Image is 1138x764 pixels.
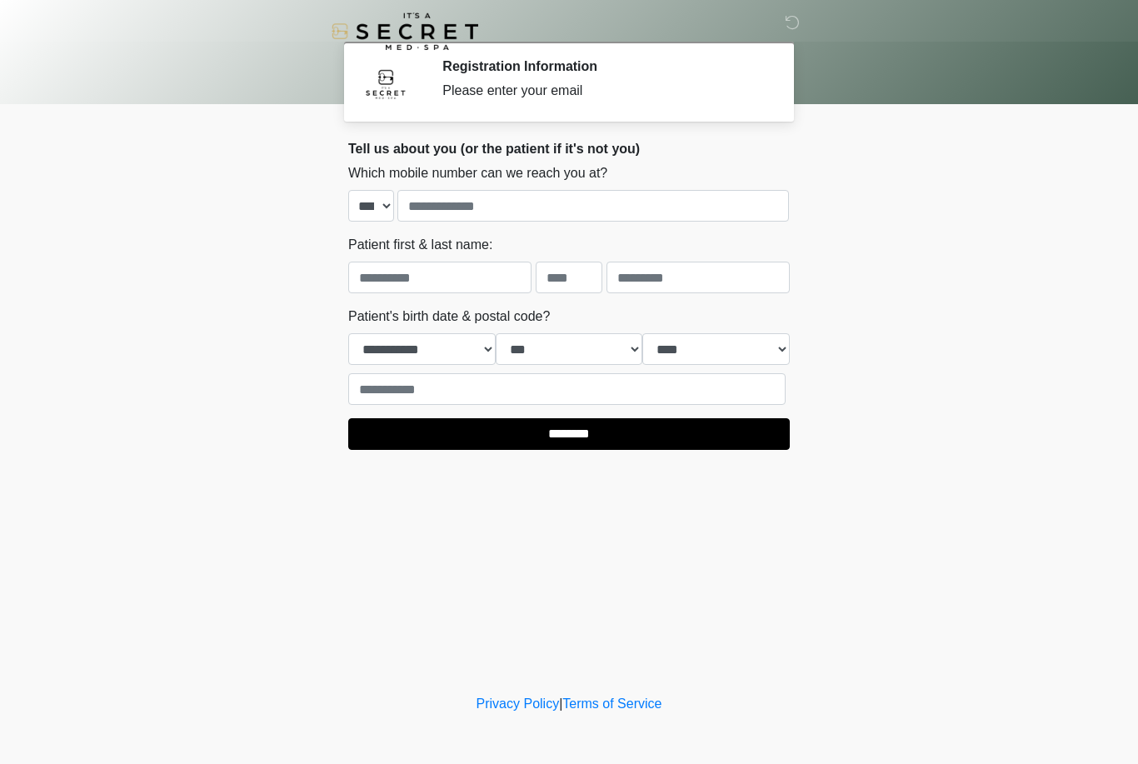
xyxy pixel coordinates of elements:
[348,163,607,183] label: Which mobile number can we reach you at?
[348,141,790,157] h2: Tell us about you (or the patient if it's not you)
[442,81,765,101] div: Please enter your email
[477,697,560,711] a: Privacy Policy
[559,697,562,711] a: |
[332,12,478,50] img: It's A Secret Med Spa Logo
[442,58,765,74] h2: Registration Information
[361,58,411,108] img: Agent Avatar
[562,697,661,711] a: Terms of Service
[348,235,492,255] label: Patient first & last name:
[348,307,550,327] label: Patient's birth date & postal code?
